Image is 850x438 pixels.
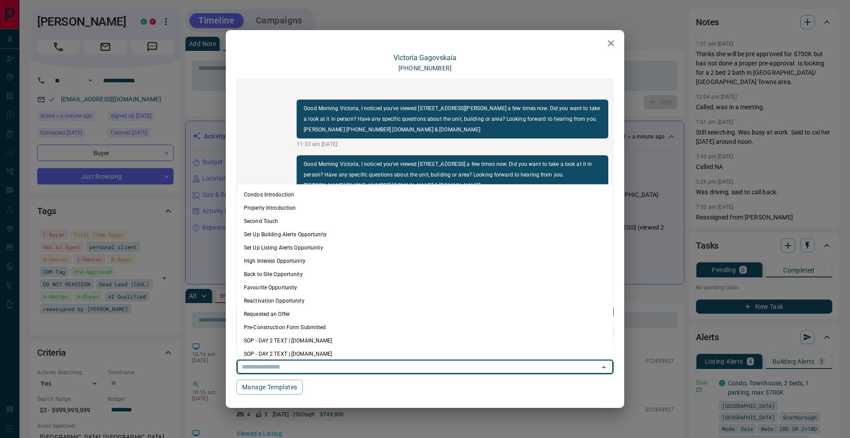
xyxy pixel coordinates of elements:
p: Good Morning Victoria, I noticed you've viewed [STREET_ADDRESS] a few times now. Did you want to ... [304,159,601,191]
li: Second Touch [237,215,613,228]
li: Requested an Offer [237,307,613,321]
p: 11:33 am [DATE] [297,140,608,148]
li: Back to Site Opportunity [237,268,613,281]
p: Good Morning Victoria, I noticed you've viewed [STREET_ADDRESS][PERSON_NAME] a few times now. Did... [304,103,601,135]
a: Victoria Gagovskaia [394,54,456,62]
p: [PHONE_NUMBER] [398,64,452,73]
li: Set Up Listing Alerts Opportunity [237,241,613,254]
li: Condos Introduction [237,188,613,201]
li: SOP - DAY 2 TEXT | [DOMAIN_NAME] [237,334,613,347]
button: Close [598,361,610,373]
li: Reactivation Opportunity [237,294,613,307]
li: SOP - DAY 2 TEXT | [DOMAIN_NAME] [237,347,613,361]
li: Favourite Opportunity [237,281,613,294]
li: Property Introduction [237,201,613,215]
li: Pre-Construction Form Submitted [237,321,613,334]
button: Manage Templates [236,380,303,395]
li: High Interest Opportunity [237,254,613,268]
li: Set Up Building Alerts Opportunity [237,228,613,241]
